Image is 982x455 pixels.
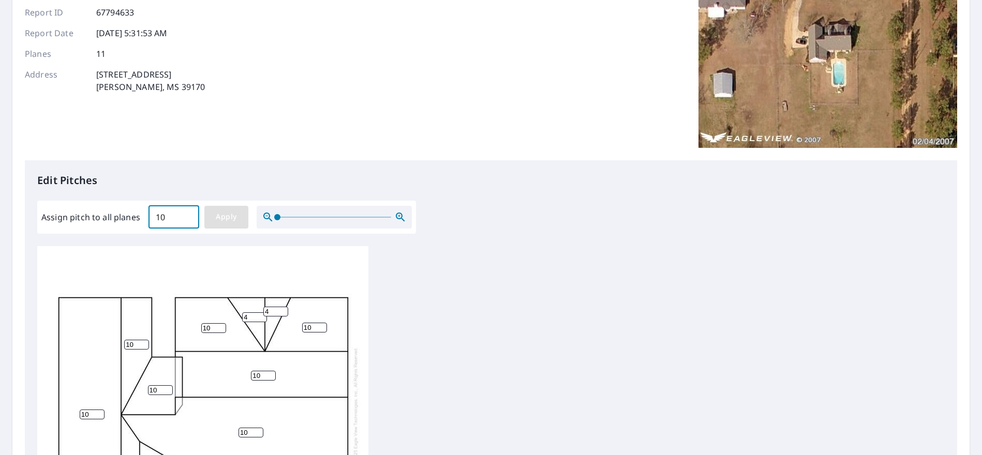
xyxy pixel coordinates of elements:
[213,210,240,223] span: Apply
[37,173,945,188] p: Edit Pitches
[25,68,87,93] p: Address
[25,6,87,19] p: Report ID
[96,48,106,60] p: 11
[25,48,87,60] p: Planes
[96,27,168,39] p: [DATE] 5:31:53 AM
[96,68,205,93] p: [STREET_ADDRESS] [PERSON_NAME], MS 39170
[41,211,140,223] label: Assign pitch to all planes
[148,203,199,232] input: 00.0
[96,6,134,19] p: 67794633
[204,206,248,229] button: Apply
[25,27,87,39] p: Report Date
